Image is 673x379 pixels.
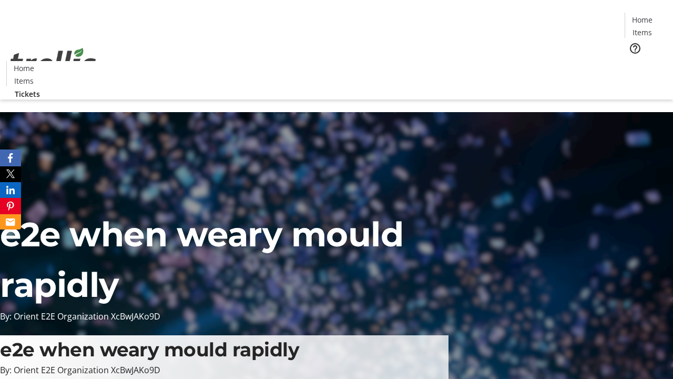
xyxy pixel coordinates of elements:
span: Items [14,75,34,86]
a: Tickets [6,88,48,99]
a: Home [625,14,659,25]
button: Help [625,38,646,59]
span: Home [14,63,34,74]
span: Tickets [15,88,40,99]
a: Items [625,27,659,38]
a: Items [7,75,40,86]
span: Items [633,27,652,38]
a: Home [7,63,40,74]
span: Home [632,14,652,25]
span: Tickets [633,61,658,72]
img: Orient E2E Organization XcBwJAKo9D's Logo [6,36,100,89]
a: Tickets [625,61,667,72]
